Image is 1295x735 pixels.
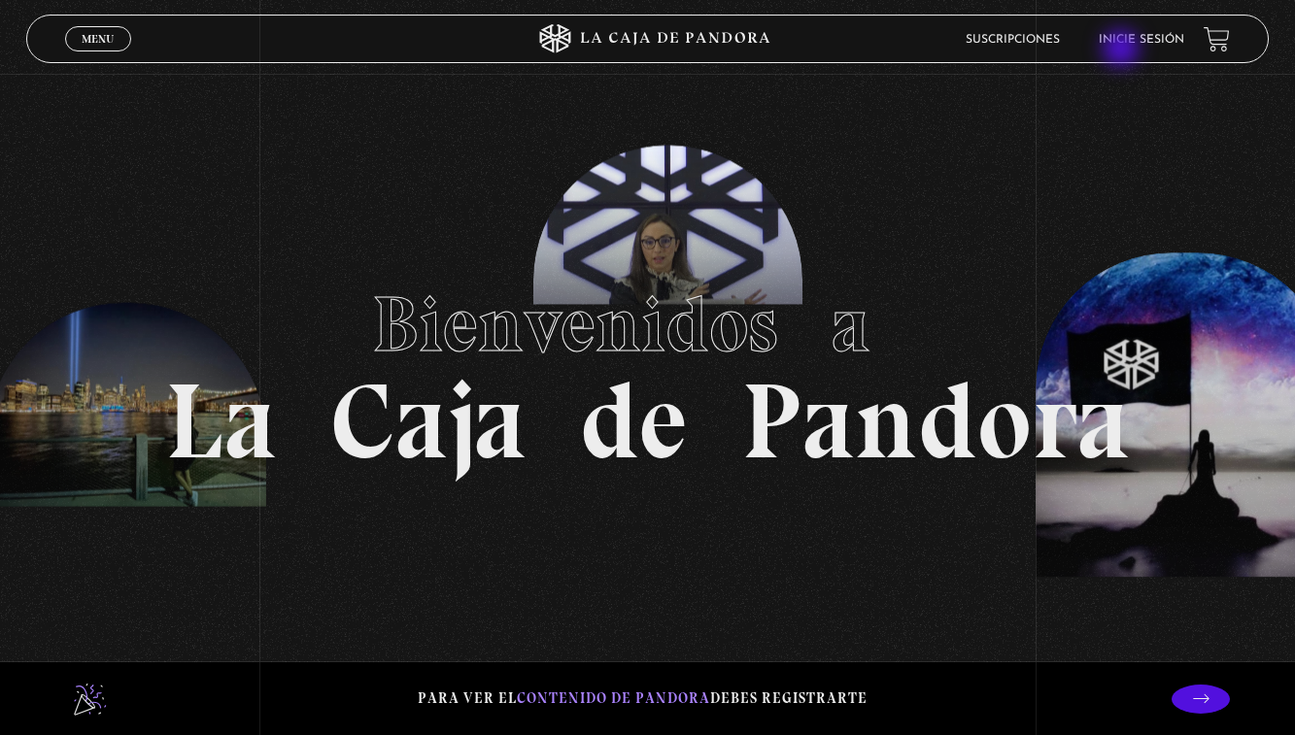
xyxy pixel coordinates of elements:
span: Bienvenidos a [372,278,924,371]
span: Menu [82,33,114,45]
span: Cerrar [75,50,120,63]
a: View your shopping cart [1204,26,1230,52]
a: Suscripciones [966,34,1060,46]
h1: La Caja de Pandora [165,261,1130,475]
p: Para ver el debes registrarte [418,685,868,712]
span: contenido de Pandora [517,689,710,707]
a: Inicie sesión [1099,34,1184,46]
